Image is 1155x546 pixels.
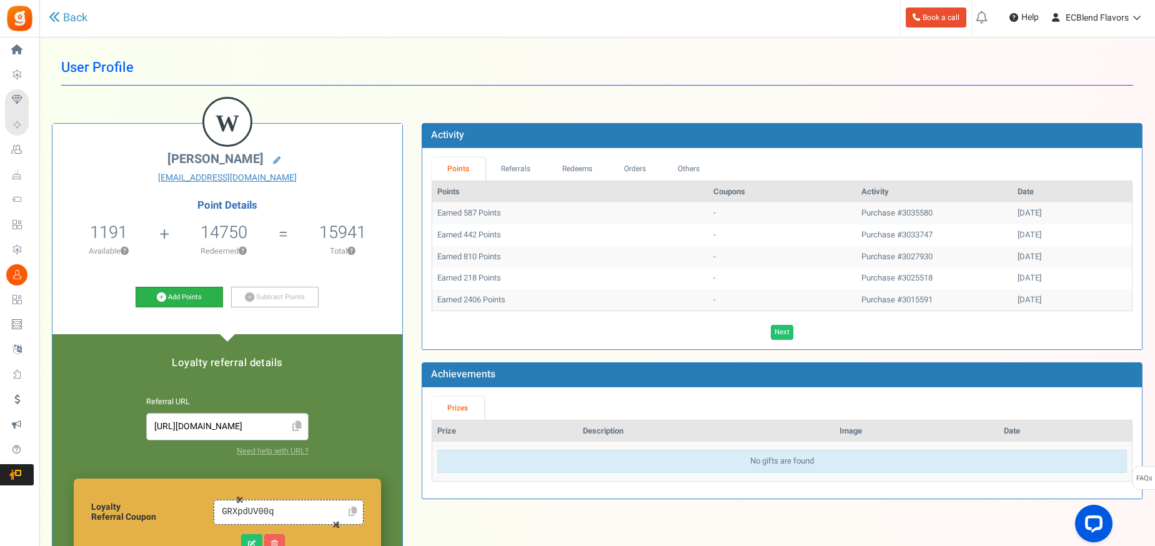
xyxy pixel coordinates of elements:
td: Purchase #3025518 [856,267,1013,289]
span: ECBlend Flavors [1066,11,1129,24]
td: - [708,267,856,289]
div: No gifts are found [437,450,1127,473]
h5: Loyalty referral details [65,357,390,369]
h6: Referral URL [146,398,309,407]
td: Earned 810 Points [432,246,708,268]
button: ? [239,247,247,256]
a: Need help with URL? [237,445,309,457]
span: Help [1018,11,1039,24]
th: Activity [856,181,1013,203]
h4: Point Details [52,200,402,211]
h5: 14750 [201,223,247,242]
div: [DATE] [1018,272,1127,284]
td: - [708,246,856,268]
img: Gratisfaction [6,4,34,32]
a: Redeems [546,157,608,181]
th: Date [999,420,1132,442]
th: Points [432,181,708,203]
th: Prize [432,420,578,442]
td: - [708,224,856,246]
div: [DATE] [1018,294,1127,306]
div: [DATE] [1018,251,1127,263]
td: - [708,289,856,311]
td: Purchase #3035580 [856,202,1013,224]
a: Subtract Points [231,287,319,308]
p: Total [290,246,396,257]
td: Purchase #3027930 [856,246,1013,268]
a: Points [432,157,485,181]
h5: 15941 [319,223,366,242]
button: ? [121,247,129,256]
span: [PERSON_NAME] [167,150,264,168]
a: Book a call [906,7,966,27]
a: Orders [608,157,662,181]
div: [DATE] [1018,229,1127,241]
div: [DATE] [1018,207,1127,219]
a: Help [1004,7,1044,27]
a: Others [662,157,716,181]
h6: Loyalty Referral Coupon [91,502,214,522]
td: Earned 587 Points [432,202,708,224]
a: Add Points [136,287,223,308]
a: Next [771,325,793,340]
td: Earned 442 Points [432,224,708,246]
td: Earned 2406 Points [432,289,708,311]
a: Click to Copy [344,502,362,522]
b: Activity [431,127,464,142]
a: [EMAIL_ADDRESS][DOMAIN_NAME] [62,172,393,184]
th: Date [1013,181,1132,203]
button: ? [347,247,355,256]
a: Prizes [432,397,484,420]
figcaption: W [204,99,250,147]
b: Achievements [431,367,495,382]
span: Click to Copy [287,416,307,438]
td: Purchase #3015591 [856,289,1013,311]
th: Coupons [708,181,856,203]
td: - [708,202,856,224]
th: Description [578,420,834,442]
p: Redeemed [171,246,277,257]
th: Image [835,420,999,442]
a: Referrals [485,157,547,181]
p: Available [59,246,158,257]
td: Purchase #3033747 [856,224,1013,246]
span: FAQs [1136,467,1153,490]
h1: User Profile [61,50,1133,86]
td: Earned 218 Points [432,267,708,289]
span: 1191 [90,220,127,245]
